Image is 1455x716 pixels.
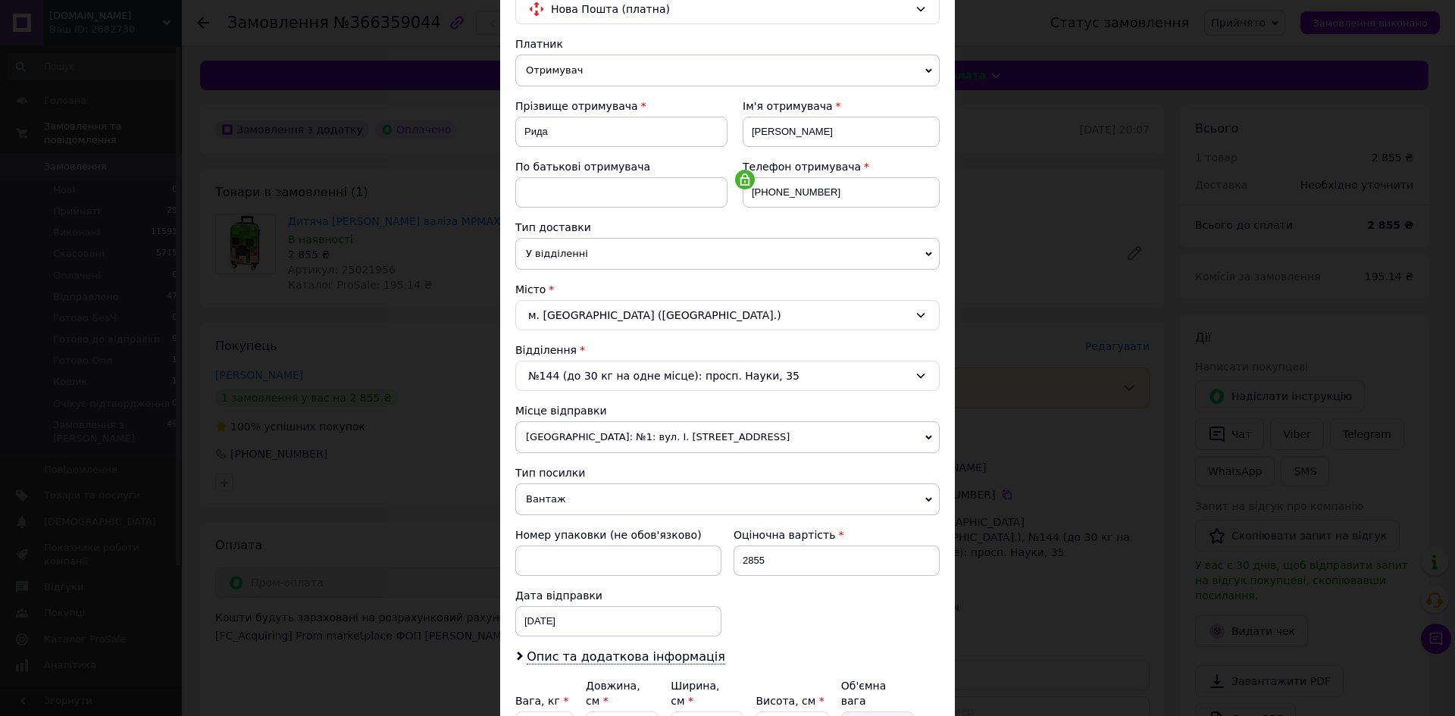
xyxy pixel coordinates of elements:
[515,527,721,542] div: Номер упаковки (не обов'язково)
[515,695,568,707] label: Вага, кг
[515,588,721,603] div: Дата відправки
[515,38,563,50] span: Платник
[586,680,640,707] label: Довжина, см
[515,282,940,297] div: Місто
[743,100,833,112] span: Ім'я отримувача
[515,55,940,86] span: Отримувач
[515,221,591,233] span: Тип доставки
[841,678,914,708] div: Об'ємна вага
[515,361,940,391] div: №144 (до 30 кг на одне місце): просп. Науки, 35
[743,161,861,173] span: Телефон отримувача
[734,527,940,542] div: Оціночна вартість
[515,405,607,417] span: Місце відправки
[515,421,940,453] span: [GEOGRAPHIC_DATA]: №1: вул. І. [STREET_ADDRESS]
[515,483,940,515] span: Вантаж
[515,342,940,358] div: Відділення
[515,238,940,270] span: У відділенні
[743,177,940,208] input: +380
[551,1,909,17] span: Нова Пошта (платна)
[527,649,725,664] span: Опис та додаткова інформація
[515,300,940,330] div: м. [GEOGRAPHIC_DATA] ([GEOGRAPHIC_DATA].)
[515,467,585,479] span: Тип посилки
[671,680,719,707] label: Ширина, см
[515,161,650,173] span: По батькові отримувача
[756,695,824,707] label: Висота, см
[515,100,638,112] span: Прізвище отримувача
